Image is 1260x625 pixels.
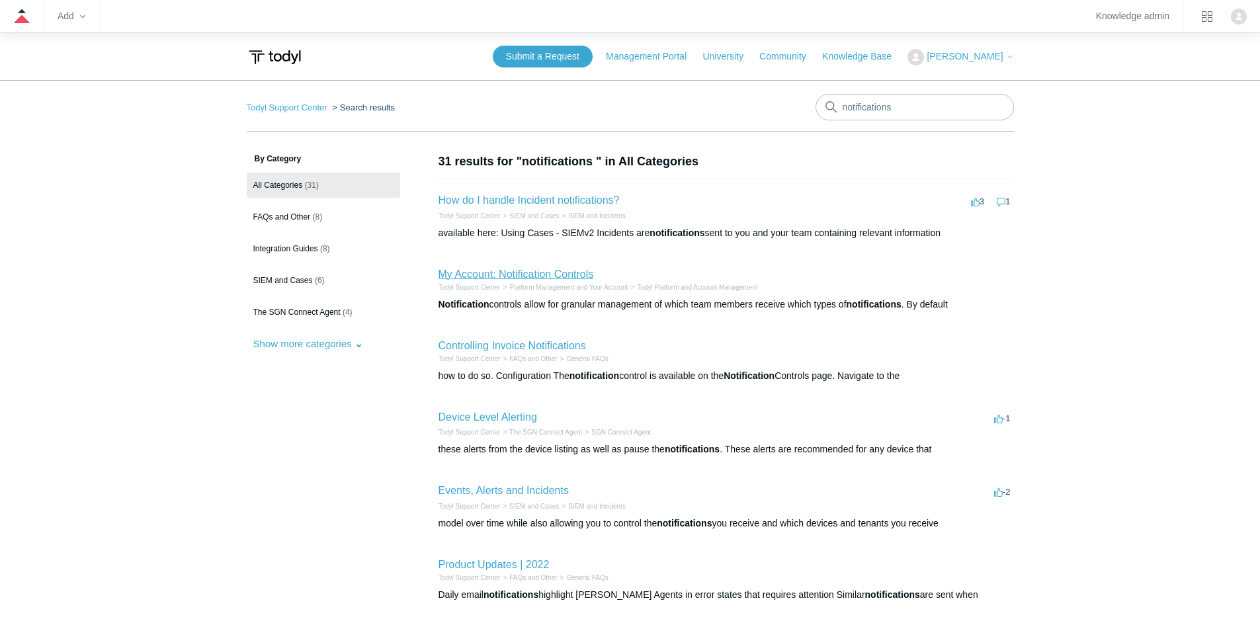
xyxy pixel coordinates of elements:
[907,49,1013,65] button: [PERSON_NAME]
[724,370,775,381] em: Notification
[439,485,569,496] a: Events, Alerts and Incidents
[500,282,628,292] li: Platform Management and Your Account
[568,503,626,510] a: SIEM and Incidents
[343,308,353,317] span: (4)
[329,103,395,112] li: Search results
[1231,9,1247,24] zd-hc-trigger: Click your profile icon to open the profile menu
[493,46,593,67] a: Submit a Request
[439,369,1014,383] div: how to do so. Configuration The control is available on the Controls page. Navigate to the
[582,427,651,437] li: SGN Connect Agent
[657,518,712,528] em: notifications
[566,355,608,362] a: General FAQs
[566,574,608,581] a: General FAQs
[439,212,501,220] a: Todyl Support Center
[305,181,319,190] span: (31)
[439,427,501,437] li: Todyl Support Center
[247,268,400,293] a: SIEM and Cases (6)
[483,589,538,600] em: notifications
[816,94,1014,120] input: Search
[320,244,330,253] span: (8)
[439,501,501,511] li: Todyl Support Center
[997,196,1010,206] span: 1
[509,574,557,581] a: FAQs and Other
[509,503,559,510] a: SIEM and Cases
[847,299,902,310] em: notifications
[439,282,501,292] li: Todyl Support Center
[439,355,501,362] a: Todyl Support Center
[439,153,1014,171] h1: 31 results for "notifications " in All Categories
[439,269,594,280] a: My Account: Notification Controls
[247,45,303,69] img: Todyl Support Center Help Center home page
[927,51,1003,62] span: [PERSON_NAME]
[247,204,400,229] a: FAQs and Other (8)
[702,50,756,63] a: University
[247,103,330,112] li: Todyl Support Center
[628,282,757,292] li: Todyl Platform and Account Management
[439,574,501,581] a: Todyl Support Center
[509,284,628,291] a: Platform Management and Your Account
[439,284,501,291] a: Todyl Support Center
[568,212,626,220] a: SIEM and Incidents
[822,50,905,63] a: Knowledge Base
[558,573,609,583] li: General FAQs
[439,340,586,351] a: Controlling Invoice Notifications
[509,355,557,362] a: FAQs and Other
[247,153,400,165] h3: By Category
[247,103,327,112] a: Todyl Support Center
[606,50,700,63] a: Management Portal
[637,284,757,291] a: Todyl Platform and Account Management
[500,354,557,364] li: FAQs and Other
[500,501,559,511] li: SIEM and Cases
[439,503,501,510] a: Todyl Support Center
[559,501,626,511] li: SIEM and Incidents
[247,331,370,356] button: Show more categories
[759,50,819,63] a: Community
[558,354,609,364] li: General FAQs
[994,413,1011,423] span: -1
[1096,13,1169,20] a: Knowledge admin
[650,228,704,238] em: notifications
[569,370,619,381] em: notification
[439,411,537,423] a: Device Level Alerting
[247,173,400,198] a: All Categories (31)
[253,181,303,190] span: All Categories
[439,429,501,436] a: Todyl Support Center
[253,244,318,253] span: Integration Guides
[315,276,325,285] span: (6)
[509,429,582,436] a: The SGN Connect Agent
[439,299,489,310] em: Notification
[500,427,582,437] li: The SGN Connect Agent
[591,429,651,436] a: SGN Connect Agent
[559,211,626,221] li: SIEM and Incidents
[439,194,620,206] a: How do I handle Incident notifications?
[439,211,501,221] li: Todyl Support Center
[665,444,720,454] em: notifications
[313,212,323,222] span: (8)
[439,298,1014,312] div: controls allow for granular management of which team members receive which types of . By default
[439,573,501,583] li: Todyl Support Center
[253,276,313,285] span: SIEM and Cases
[994,487,1011,497] span: -2
[439,226,1014,240] div: available here: Using Cases - SIEMv2 Incidents are sent to you and your team containing relevant ...
[439,442,1014,456] div: these alerts from the device listing as well as pause the . These alerts are recommended for any ...
[439,559,550,570] a: Product Updates | 2022
[253,212,311,222] span: FAQs and Other
[247,236,400,261] a: Integration Guides (8)
[439,354,501,364] li: Todyl Support Center
[1231,9,1247,24] img: user avatar
[500,211,559,221] li: SIEM and Cases
[439,517,1014,530] div: model over time while also allowing you to control the you receive and which devices and tenants ...
[971,196,984,206] span: 3
[500,573,557,583] li: FAQs and Other
[247,300,400,325] a: The SGN Connect Agent (4)
[58,13,85,20] zd-hc-trigger: Add
[865,589,920,600] em: notifications
[439,588,1014,602] div: Daily email highlight [PERSON_NAME] Agents in error states that requires attention Similar are se...
[253,308,341,317] span: The SGN Connect Agent
[509,212,559,220] a: SIEM and Cases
